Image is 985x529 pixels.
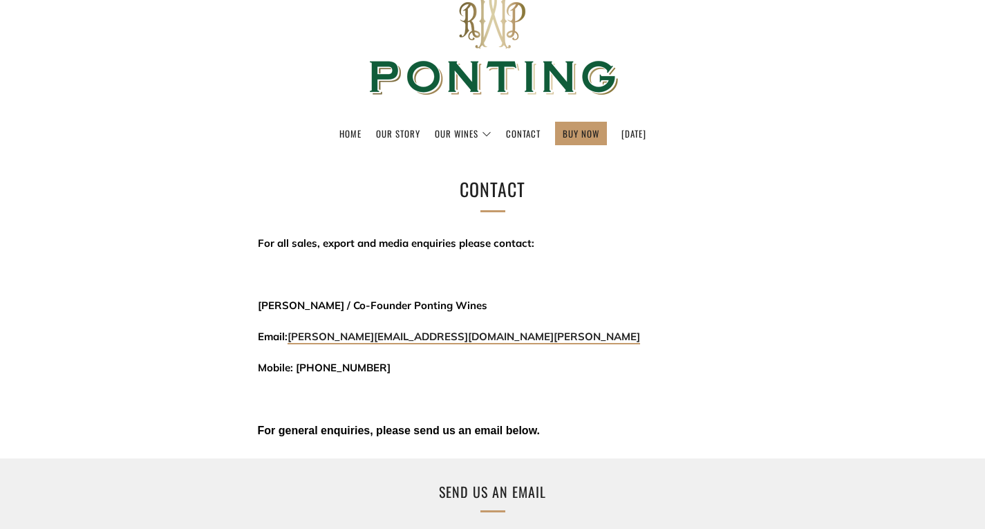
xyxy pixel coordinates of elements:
a: Home [339,122,362,145]
span: [PERSON_NAME] / Co-Founder Ponting Wines [258,299,487,312]
a: [PERSON_NAME][EMAIL_ADDRESS][DOMAIN_NAME][PERSON_NAME] [288,330,640,344]
a: [DATE] [621,122,646,145]
a: Our Wines [435,122,491,145]
span: For all sales, export and media enquiries please contact: [258,236,534,250]
a: Contact [506,122,541,145]
h1: Contact [265,175,721,204]
a: Our Story [376,122,420,145]
h2: Send us an email [265,479,721,504]
span: Email: [258,330,640,343]
span: Mobile: [PHONE_NUMBER] [258,361,391,374]
a: BUY NOW [563,122,599,145]
span: For general enquiries, please send us an email below. [258,425,540,436]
